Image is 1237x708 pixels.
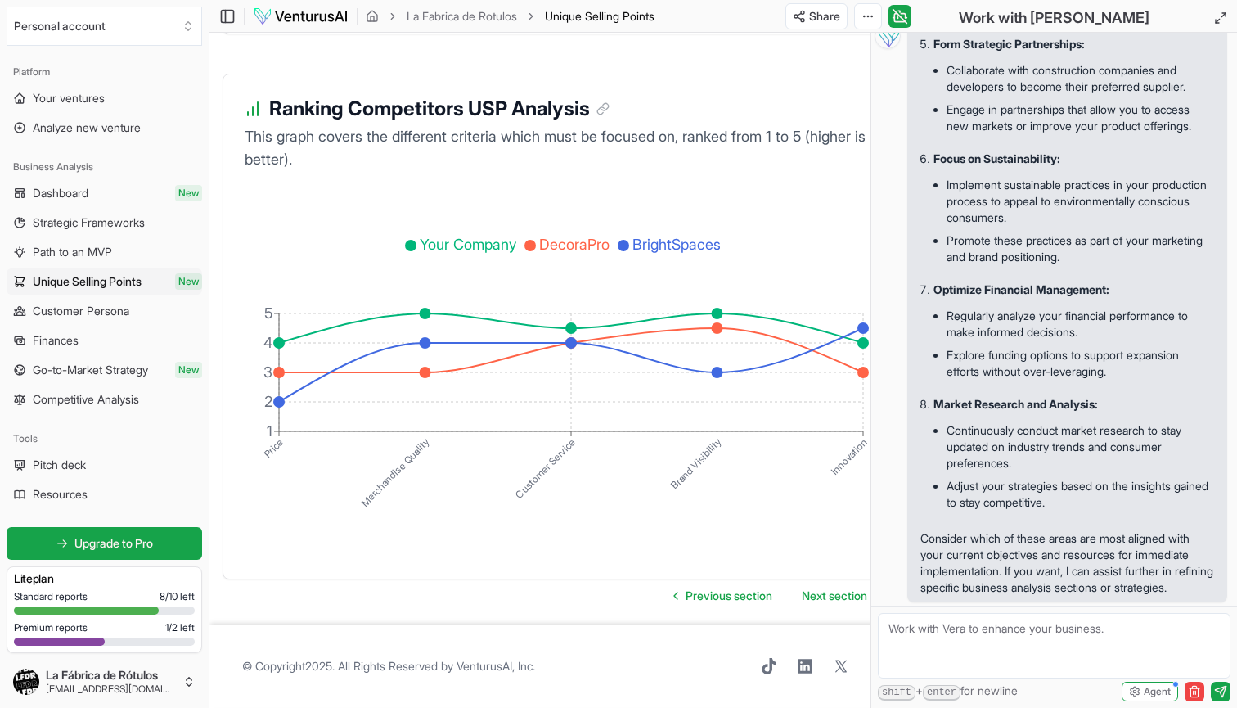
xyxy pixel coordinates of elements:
[14,570,195,587] h3: Lite plan
[7,357,202,383] a: Go-to-Market StrategyNew
[933,397,1098,411] strong: Market Research and Analysis:
[33,457,86,473] span: Pitch deck
[359,435,433,508] tspan: Merchandise Quality
[686,588,772,604] span: Previous section
[14,621,88,634] span: Premium reports
[7,327,202,354] a: Finances
[160,590,195,603] span: 8 / 10 left
[661,579,785,612] a: Go to previous page
[878,683,1018,701] span: + for newline
[263,363,272,381] tspan: 3
[933,37,1085,51] strong: Form Strategic Partnerships:
[242,658,535,674] span: © Copyright 2025 . All Rights Reserved by .
[33,391,139,408] span: Competitive Analysis
[7,268,202,295] a: Unique Selling PointsNew
[933,151,1060,165] strong: Focus on Sustainability:
[263,334,272,351] tspan: 4
[933,282,1109,296] strong: Optimize Financial Management:
[7,426,202,452] div: Tools
[947,475,1214,514] li: Adjust your strategies based on the insights gained to stay competitive.
[7,7,202,46] button: Select an organization
[668,435,725,491] tspan: Brand Visibility
[33,362,148,378] span: Go-to-Market Strategy
[175,362,202,378] span: New
[947,174,1214,229] li: Implement sustainable practices in your production process to appeal to environmentally conscious...
[785,3,848,29] button: Share
[33,90,105,106] span: Your ventures
[13,669,39,695] img: ACg8ocLpVGY_CZecl7sgZw2S3-Fi2qbUh63FiK9OQSFsWm-2MrE2FtLQ=s96-c
[33,273,142,290] span: Unique Selling Points
[539,236,610,253] span: DecoraPro
[947,344,1214,383] li: Explore funding options to support expansion efforts without over-leveraging.
[407,8,517,25] a: La Fabrica de Rotulos
[33,185,88,201] span: Dashboard
[264,304,272,322] tspan: 5
[267,422,272,440] tspan: 1
[878,685,915,701] kbd: shift
[457,659,533,673] a: VenturusAI, Inc
[802,588,867,604] span: Next section
[7,481,202,507] a: Resources
[264,393,272,410] tspan: 2
[175,185,202,201] span: New
[959,7,1149,29] h2: Work with [PERSON_NAME]
[33,214,145,231] span: Strategic Frameworks
[33,303,129,319] span: Customer Persona
[7,154,202,180] div: Business Analysis
[420,236,516,253] span: Your Company
[513,435,578,500] tspan: Customer Service
[947,304,1214,344] li: Regularly analyze your financial performance to make informed decisions.
[947,59,1214,98] li: Collaborate with construction companies and developers to become their preferred supplier.
[920,530,1214,596] p: Consider which of these areas are most aligned with your current objectives and resources for imm...
[7,662,202,701] button: La Fábrica de Rótulos[EMAIL_ADDRESS][DOMAIN_NAME]
[175,273,202,290] span: New
[1144,685,1171,698] span: Agent
[46,683,176,696] span: [EMAIL_ADDRESS][DOMAIN_NAME]
[243,125,884,171] p: This graph covers the different criteria which must be focused on, ranked from 1 to 5 (higher is ...
[809,8,840,25] span: Share
[7,527,202,560] a: Upgrade to Pro
[7,452,202,478] a: Pitch deck
[33,332,79,349] span: Finances
[947,229,1214,268] li: Promote these practices as part of your marketing and brand positioning.
[7,239,202,265] a: Path to an MVP
[261,435,286,460] tspan: Price
[661,579,892,612] nav: pagination
[1122,682,1178,701] button: Agent
[74,535,153,552] span: Upgrade to Pro
[7,298,202,324] a: Customer Persona
[33,486,88,503] span: Resources
[7,115,202,141] a: Analyze new venture
[33,120,141,136] span: Analyze new venture
[875,23,901,49] img: Vera
[947,98,1214,138] li: Engage in partnerships that allow you to access new markets or improve your product offerings.
[947,419,1214,475] li: Continuously conduct market research to stay updated on industry trends and consumer preferences.
[632,236,721,253] span: BrightSpaces
[7,210,202,236] a: Strategic Frameworks
[269,94,610,124] h3: Ranking Competitors USP Analysis
[923,685,960,701] kbd: enter
[789,579,892,612] a: Go to next page
[253,7,349,26] img: logo
[46,668,176,683] span: La Fábrica de Rótulos
[828,435,870,477] tspan: Innovation
[165,621,195,634] span: 1 / 2 left
[7,85,202,111] a: Your ventures
[14,590,88,603] span: Standard reports
[7,180,202,206] a: DashboardNew
[545,9,654,23] span: Unique Selling Points
[545,8,654,25] span: Unique Selling Points
[7,386,202,413] a: Competitive Analysis
[7,59,202,85] div: Platform
[366,8,654,25] nav: breadcrumb
[33,244,112,260] span: Path to an MVP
